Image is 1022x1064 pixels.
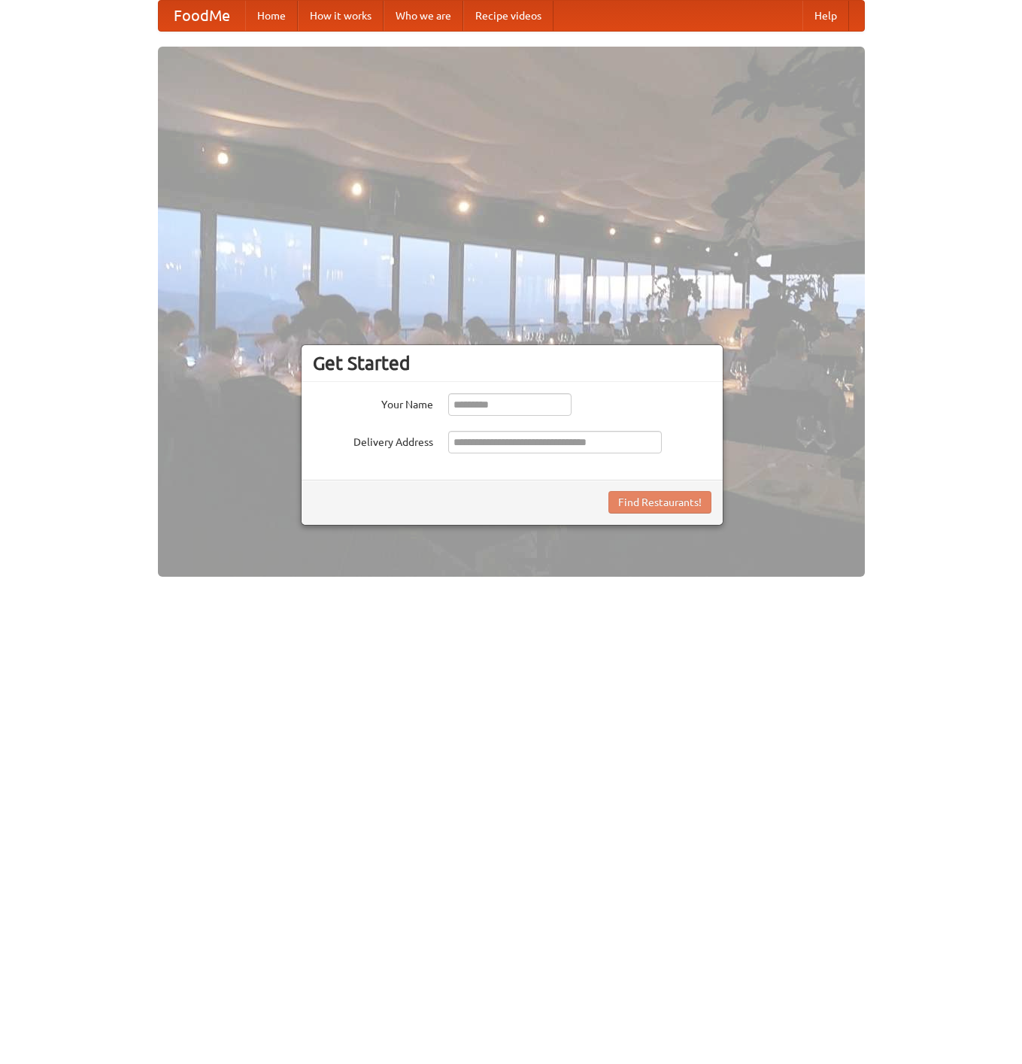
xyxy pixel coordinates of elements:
[245,1,298,31] a: Home
[298,1,384,31] a: How it works
[608,491,711,514] button: Find Restaurants!
[313,393,433,412] label: Your Name
[802,1,849,31] a: Help
[313,352,711,374] h3: Get Started
[159,1,245,31] a: FoodMe
[384,1,463,31] a: Who we are
[463,1,553,31] a: Recipe videos
[313,431,433,450] label: Delivery Address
